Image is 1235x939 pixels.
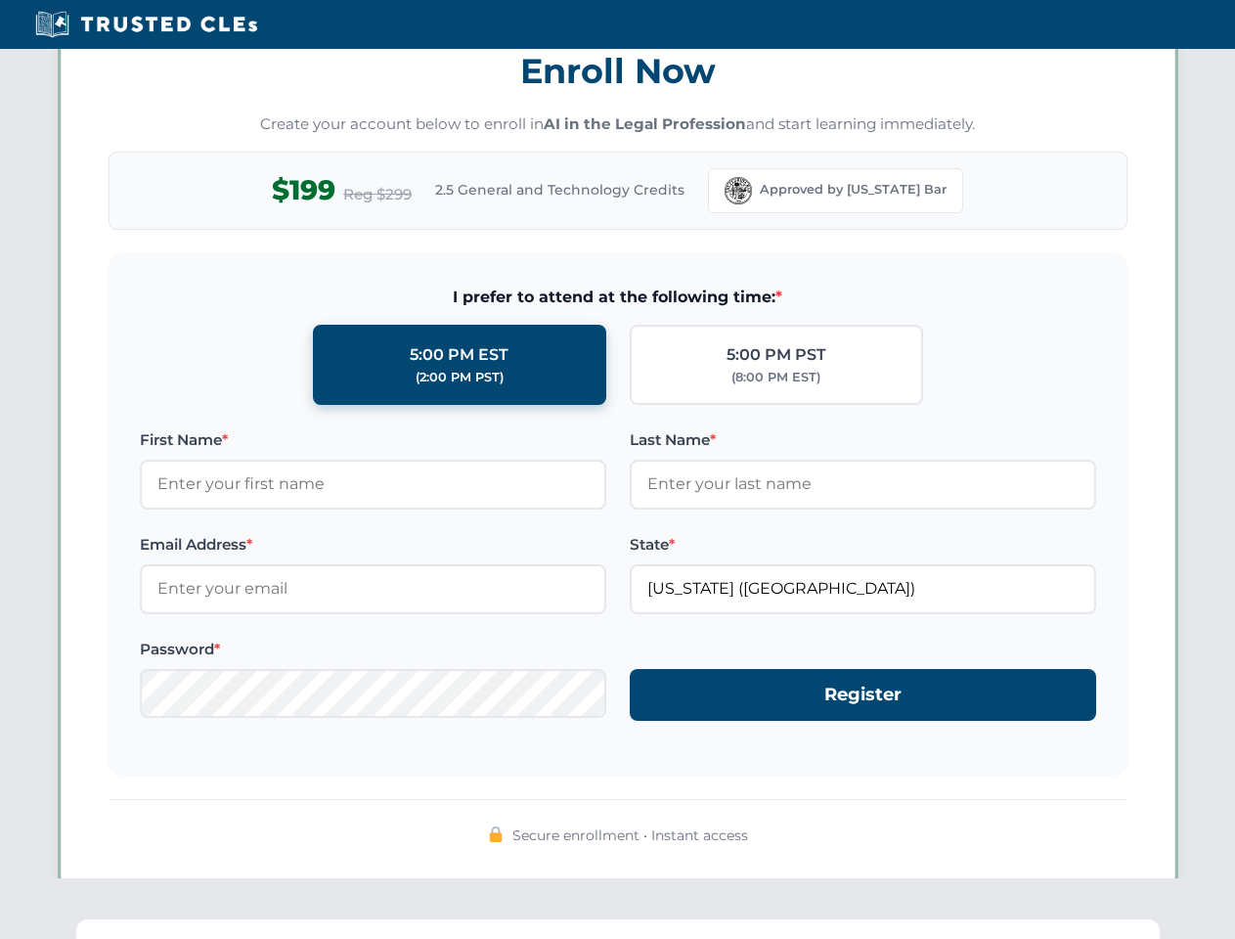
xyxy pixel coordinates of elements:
[725,177,752,204] img: Florida Bar
[140,285,1096,310] span: I prefer to attend at the following time:
[140,428,606,452] label: First Name
[29,10,263,39] img: Trusted CLEs
[416,368,504,387] div: (2:00 PM PST)
[109,113,1127,136] p: Create your account below to enroll in and start learning immediately.
[630,669,1096,721] button: Register
[727,342,826,368] div: 5:00 PM PST
[343,183,412,206] span: Reg $299
[630,428,1096,452] label: Last Name
[544,114,746,133] strong: AI in the Legal Profession
[435,179,684,201] span: 2.5 General and Technology Credits
[410,342,508,368] div: 5:00 PM EST
[140,638,606,661] label: Password
[140,533,606,557] label: Email Address
[140,564,606,613] input: Enter your email
[731,368,820,387] div: (8:00 PM EST)
[512,825,748,846] span: Secure enrollment • Instant access
[140,460,606,509] input: Enter your first name
[630,564,1096,613] input: Florida (FL)
[272,168,335,212] span: $199
[760,180,947,200] span: Approved by [US_STATE] Bar
[488,827,504,842] img: 🔒
[630,460,1096,509] input: Enter your last name
[109,40,1127,102] h3: Enroll Now
[630,533,1096,557] label: State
